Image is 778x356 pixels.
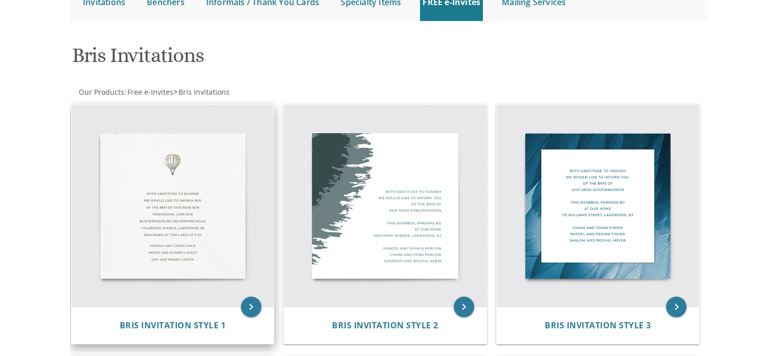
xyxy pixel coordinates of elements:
[126,87,173,97] a: Free e-Invites
[332,320,438,331] span: Bris Invitation Style 2
[179,87,230,97] span: Bris Invitations
[284,104,486,307] img: Bris Invitation Style 2
[173,87,230,97] span: >
[72,104,274,307] img: Bris Invitation Style 1
[78,87,124,97] a: Our Products
[545,320,651,331] span: Bris Invitation Style 3
[332,321,438,330] a: Bris Invitation Style 2
[497,104,699,307] img: Bris Invitation Style 3
[454,297,474,317] a: keyboard_arrow_right
[666,297,686,317] a: keyboard_arrow_right
[241,297,261,317] a: keyboard_arrow_right
[177,87,230,97] a: Bris Invitations
[120,321,226,330] a: Bris Invitation Style 1
[120,320,226,331] span: Bris Invitation Style 1
[70,87,389,97] div: :
[127,87,173,97] span: Free e-Invites
[545,321,651,330] a: Bris Invitation Style 3
[72,44,490,74] h1: Bris Invitations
